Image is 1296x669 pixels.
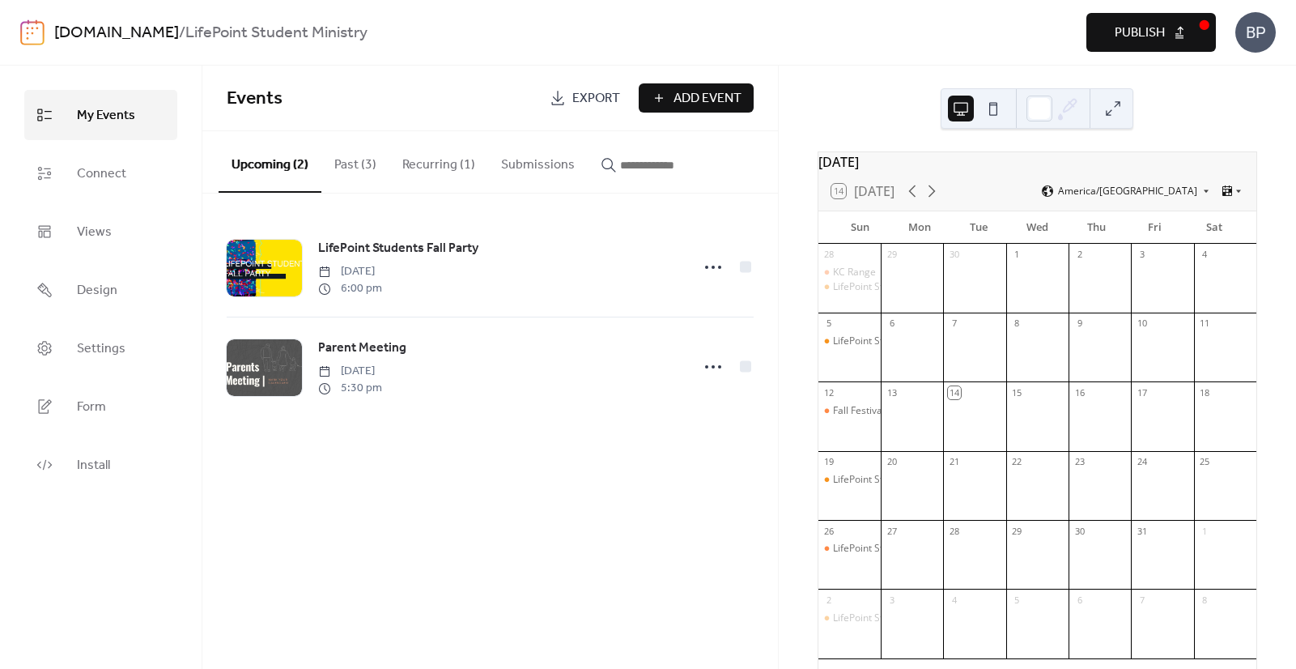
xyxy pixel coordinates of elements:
[1067,211,1126,244] div: Thu
[948,594,960,606] div: 4
[818,334,881,348] div: LifePoint Student Ministry Gathering
[886,525,898,537] div: 27
[1011,525,1023,537] div: 29
[77,103,135,129] span: My Events
[1011,317,1023,330] div: 8
[1073,386,1086,398] div: 16
[1199,317,1211,330] div: 11
[24,207,177,257] a: Views
[823,317,835,330] div: 5
[219,131,321,193] button: Upcoming (2)
[1199,456,1211,468] div: 25
[318,339,406,358] span: Parent Meeting
[831,211,890,244] div: Sun
[823,594,835,606] div: 2
[673,89,741,109] span: Add Event
[1136,249,1148,261] div: 3
[823,386,835,398] div: 12
[886,594,898,606] div: 3
[1199,249,1211,261] div: 4
[1073,317,1086,330] div: 9
[1199,525,1211,537] div: 1
[1136,525,1148,537] div: 31
[318,280,382,297] span: 6:00 pm
[823,525,835,537] div: 26
[1199,594,1211,606] div: 8
[1073,456,1086,468] div: 23
[77,453,110,479] span: Install
[823,249,835,261] div: 28
[20,19,45,45] img: logo
[823,456,835,468] div: 19
[24,265,177,315] a: Design
[833,611,996,625] div: LifePoint Student Ministry Gathering
[833,542,958,556] div: LifePoint Students Fall Party
[833,334,996,348] div: LifePoint Student Ministry Gathering
[1125,211,1184,244] div: Fri
[1011,594,1023,606] div: 5
[1073,249,1086,261] div: 2
[833,404,885,418] div: Fall Festival
[77,219,112,245] span: Views
[318,238,478,259] a: LifePoint Students Fall Party
[948,249,960,261] div: 30
[318,338,406,359] a: Parent Meeting
[818,542,881,556] div: LifePoint Students Fall Party
[24,440,177,490] a: Install
[54,18,179,49] a: [DOMAIN_NAME]
[488,131,588,191] button: Submissions
[318,380,382,397] span: 5:30 pm
[948,386,960,398] div: 14
[227,81,283,117] span: Events
[318,363,382,380] span: [DATE]
[639,83,754,113] button: Add Event
[321,131,389,191] button: Past (3)
[886,386,898,398] div: 13
[1136,456,1148,468] div: 24
[318,239,478,258] span: LifePoint Students Fall Party
[538,83,632,113] a: Export
[77,336,125,362] span: Settings
[1073,594,1086,606] div: 6
[1011,249,1023,261] div: 1
[24,323,177,373] a: Settings
[949,211,1008,244] div: Tue
[948,317,960,330] div: 7
[890,211,949,244] div: Mon
[1136,594,1148,606] div: 7
[886,249,898,261] div: 29
[572,89,620,109] span: Export
[24,90,177,140] a: My Events
[77,161,126,187] span: Connect
[318,263,382,280] span: [DATE]
[179,18,185,49] b: /
[24,148,177,198] a: Connect
[818,152,1256,172] div: [DATE]
[948,456,960,468] div: 21
[1058,186,1197,196] span: America/[GEOGRAPHIC_DATA]
[833,266,876,279] div: KC Range
[1136,317,1148,330] div: 10
[1011,386,1023,398] div: 15
[948,525,960,537] div: 28
[1235,12,1276,53] div: BP
[833,473,996,487] div: LifePoint Student Ministry Gathering
[1073,525,1086,537] div: 30
[389,131,488,191] button: Recurring (1)
[1184,211,1243,244] div: Sat
[1115,23,1165,43] span: Publish
[1011,456,1023,468] div: 22
[818,266,881,279] div: KC Range
[833,280,996,294] div: LifePoint Student Ministry Gathering
[818,611,881,625] div: LifePoint Student Ministry Gathering
[886,317,898,330] div: 6
[1136,386,1148,398] div: 17
[1008,211,1067,244] div: Wed
[818,280,881,294] div: LifePoint Student Ministry Gathering
[886,456,898,468] div: 20
[24,381,177,432] a: Form
[818,404,881,418] div: Fall Festival
[77,394,106,420] span: Form
[818,473,881,487] div: LifePoint Student Ministry Gathering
